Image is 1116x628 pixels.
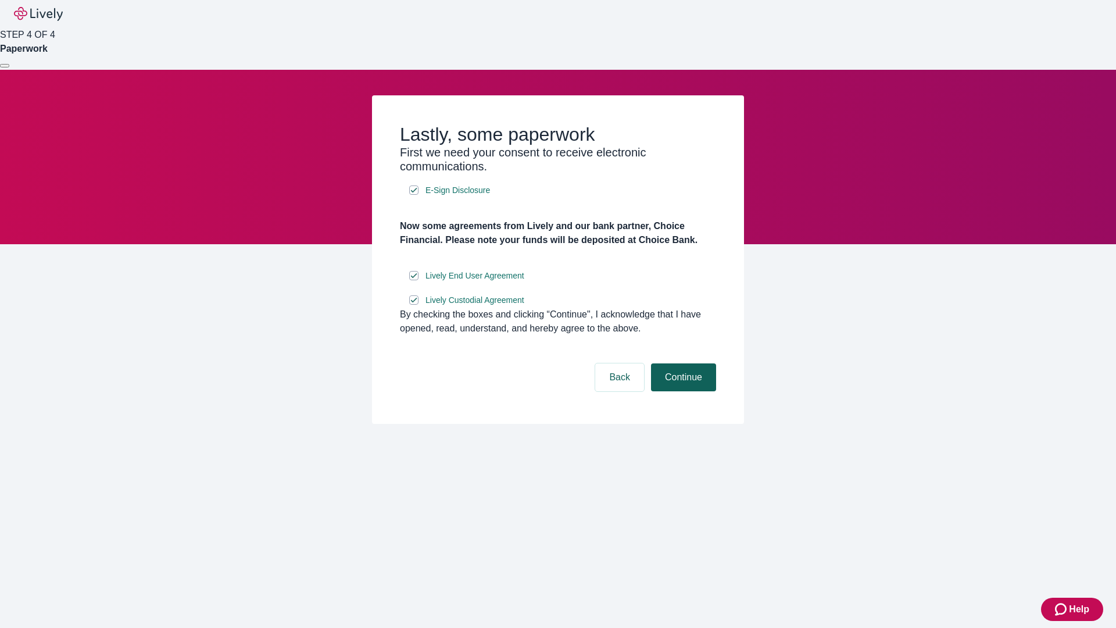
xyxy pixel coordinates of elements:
button: Continue [651,363,716,391]
h3: First we need your consent to receive electronic communications. [400,145,716,173]
svg: Zendesk support icon [1055,602,1069,616]
button: Zendesk support iconHelp [1041,598,1103,621]
a: e-sign disclosure document [423,183,492,198]
img: Lively [14,7,63,21]
a: e-sign disclosure document [423,293,527,308]
h2: Lastly, some paperwork [400,123,716,145]
span: Help [1069,602,1089,616]
span: Lively End User Agreement [425,270,524,282]
div: By checking the boxes and clicking “Continue", I acknowledge that I have opened, read, understand... [400,308,716,336]
a: e-sign disclosure document [423,269,527,283]
button: Back [595,363,644,391]
span: Lively Custodial Agreement [425,294,524,306]
h4: Now some agreements from Lively and our bank partner, Choice Financial. Please note your funds wi... [400,219,716,247]
span: E-Sign Disclosure [425,184,490,197]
